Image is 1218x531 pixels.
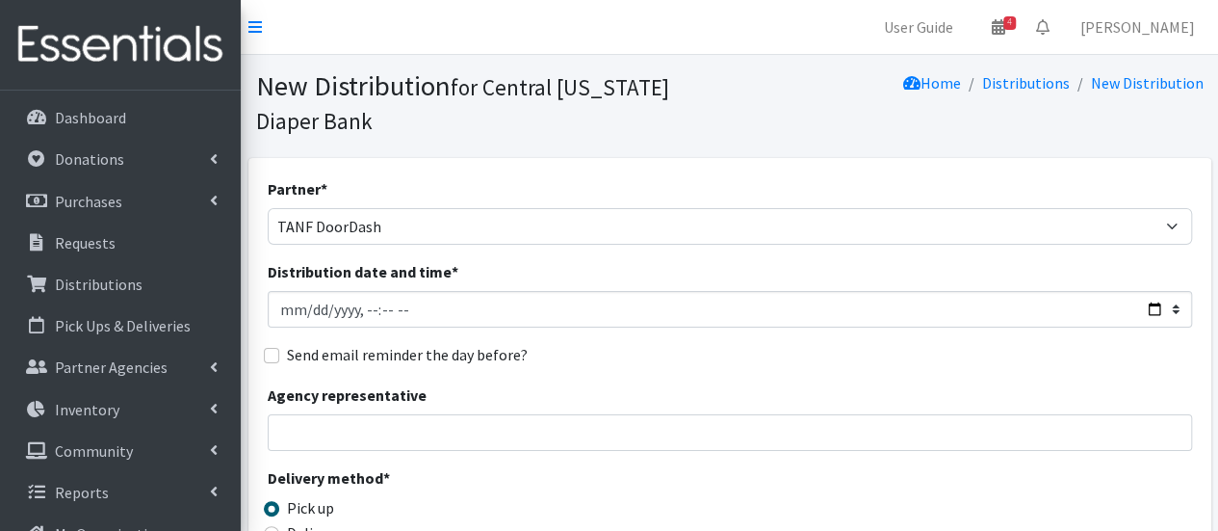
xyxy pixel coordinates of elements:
a: [PERSON_NAME] [1065,8,1210,46]
a: Inventory [8,390,233,429]
a: Reports [8,473,233,512]
label: Partner [268,177,327,200]
a: Community [8,432,233,470]
abbr: required [452,262,458,281]
p: Distributions [55,275,143,294]
p: Pick Ups & Deliveries [55,316,191,335]
p: Reports [55,483,109,502]
abbr: required [321,179,327,199]
a: Pick Ups & Deliveries [8,306,233,345]
a: User Guide [868,8,969,46]
a: Partner Agencies [8,348,233,386]
a: Requests [8,224,233,262]
p: Dashboard [55,108,126,127]
small: for Central [US_STATE] Diaper Bank [256,73,669,135]
span: 4 [1003,16,1016,30]
h1: New Distribution [256,69,723,136]
label: Pick up [287,496,334,519]
a: Purchases [8,182,233,221]
a: Dashboard [8,98,233,137]
label: Agency representative [268,384,427,407]
p: Community [55,441,133,461]
abbr: required [383,468,390,488]
legend: Delivery method [268,466,499,496]
p: Donations [55,149,124,169]
p: Inventory [55,400,119,419]
a: Home [903,73,961,93]
label: Distribution date and time [268,260,458,283]
a: New Distribution [1091,73,1204,93]
a: Distributions [982,73,1070,93]
a: Donations [8,140,233,178]
p: Purchases [55,192,122,211]
p: Partner Agencies [55,358,168,377]
img: HumanEssentials [8,13,233,77]
a: Distributions [8,265,233,304]
label: Send email reminder the day before? [287,343,528,366]
p: Requests [55,233,116,252]
a: 4 [976,8,1021,46]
